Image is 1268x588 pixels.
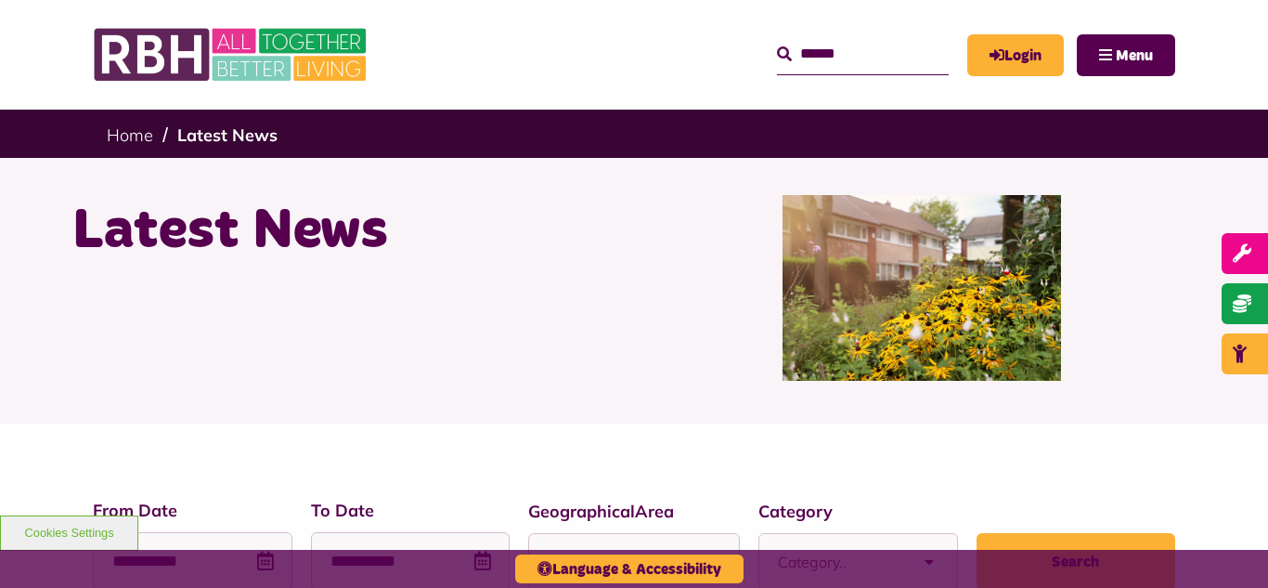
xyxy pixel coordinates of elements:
label: Category [758,499,958,524]
label: GeographicalArea [528,499,740,524]
img: SAZ MEDIA RBH HOUSING4 [783,195,1061,381]
span: Menu [1116,48,1153,63]
label: From Date [93,498,292,523]
a: MyRBH [967,34,1064,76]
a: Home [107,124,153,146]
h1: Latest News [72,195,620,268]
img: RBH [93,19,371,91]
iframe: Netcall Web Assistant for live chat [1184,504,1268,588]
label: To Date [311,498,511,523]
button: Language & Accessibility [515,555,744,583]
a: Latest News [177,124,278,146]
button: Navigation [1077,34,1175,76]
